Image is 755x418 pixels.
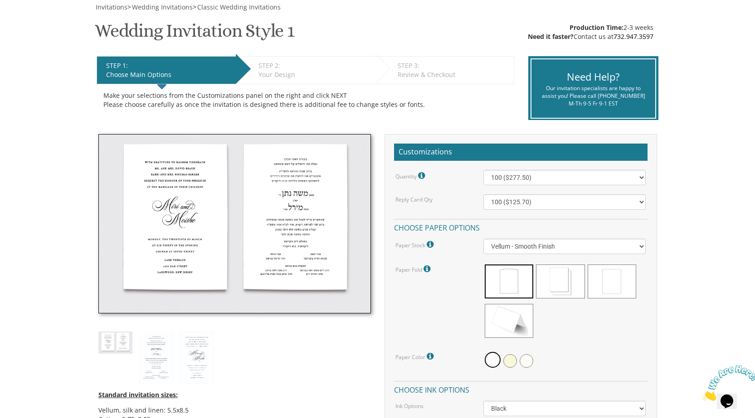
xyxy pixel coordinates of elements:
[96,3,127,11] span: Invitations
[538,84,648,107] div: Our invitation specialists are happy to assist you! Please call [PHONE_NUMBER] M-Th 9-5 Fr 9-1 EST
[528,32,574,41] span: Need it faster?
[395,170,427,182] label: Quantity
[398,70,509,79] div: Review & Checkout
[528,23,653,41] div: 2-3 weeks Contact us at
[258,61,370,70] div: STEP 2:
[570,23,623,32] span: Production Time:
[95,3,127,11] a: Invitations
[106,61,231,70] div: STEP 1:
[197,3,281,11] span: Classic Wedding Invitations
[699,361,755,404] iframe: chat widget
[132,3,193,11] span: Wedding Invitations
[395,402,424,410] label: Ink Options
[398,61,509,70] div: STEP 3:
[395,351,436,362] label: Paper Color
[394,381,648,397] h4: Choose ink options
[98,134,371,313] img: style1_thumb2.jpg
[127,3,193,11] span: >
[193,3,281,11] span: >
[139,332,173,384] img: style1_heb.jpg
[98,332,132,354] img: style1_thumb2.jpg
[258,70,370,79] div: Your Design
[95,21,294,48] h1: Wedding Invitation Style 1
[106,70,231,79] div: Choose Main Options
[4,4,60,39] img: Chat attention grabber
[98,390,178,399] span: Standard invitation sizes:
[395,196,433,203] label: Reply Card Qty
[103,91,507,109] div: Make your selections from the Customizations panel on the right and click NEXT Please choose care...
[98,406,371,415] li: Vellum, silk and linen: 5.5x8.5
[180,332,214,384] img: style1_eng.jpg
[538,70,648,84] div: Need Help?
[614,32,653,41] a: 732.947.3597
[395,239,436,250] label: Paper Stock
[394,144,648,161] h2: Customizations
[131,3,193,11] a: Wedding Invitations
[395,263,433,275] label: Paper Fold
[196,3,281,11] a: Classic Wedding Invitations
[394,219,648,235] h4: Choose paper options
